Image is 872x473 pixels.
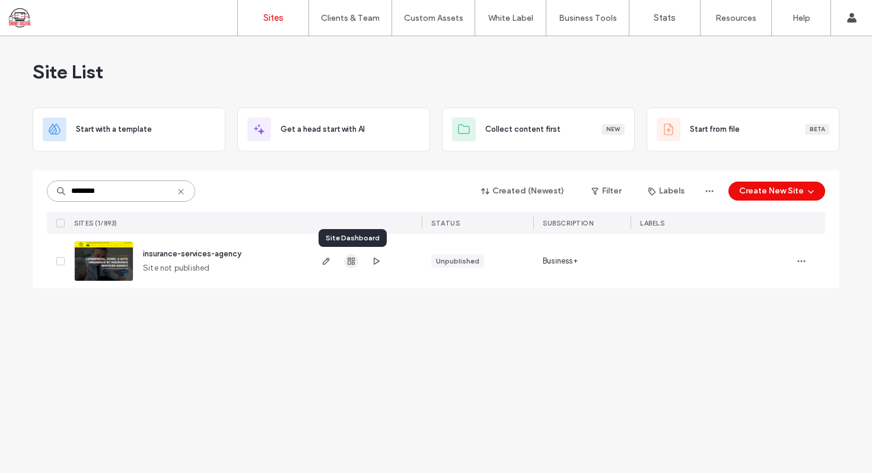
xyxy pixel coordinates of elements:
[471,182,575,201] button: Created (Newest)
[690,123,740,135] span: Start from file
[143,249,241,258] a: insurance-services-agency
[543,219,593,227] span: SUBSCRIPTION
[27,8,52,19] span: Help
[319,229,387,247] div: Site Dashboard
[715,13,756,23] label: Resources
[580,182,633,201] button: Filter
[602,124,625,135] div: New
[436,256,479,266] div: Unpublished
[793,13,810,23] label: Help
[728,182,825,201] button: Create New Site
[33,107,225,151] div: Start with a template
[654,12,676,23] label: Stats
[237,107,430,151] div: Get a head start with AI
[559,13,617,23] label: Business Tools
[74,219,117,227] span: SITES (1/893)
[485,123,561,135] span: Collect content first
[281,123,365,135] span: Get a head start with AI
[404,13,463,23] label: Custom Assets
[143,262,210,274] span: Site not published
[488,13,533,23] label: White Label
[321,13,380,23] label: Clients & Team
[640,219,664,227] span: LABELS
[442,107,635,151] div: Collect content firstNew
[33,60,103,84] span: Site List
[638,182,695,201] button: Labels
[805,124,829,135] div: Beta
[76,123,152,135] span: Start with a template
[263,12,284,23] label: Sites
[647,107,839,151] div: Start from fileBeta
[543,255,578,267] span: Business+
[431,219,460,227] span: STATUS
